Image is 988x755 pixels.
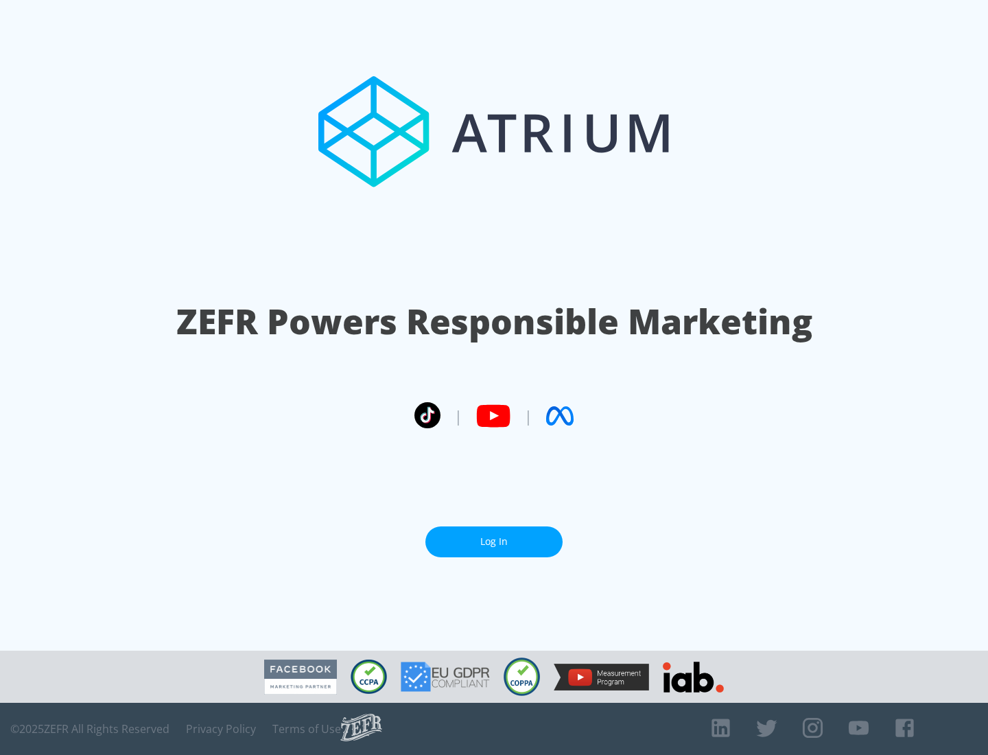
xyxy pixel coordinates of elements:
span: | [454,406,462,426]
span: © 2025 ZEFR All Rights Reserved [10,722,169,736]
a: Terms of Use [272,722,341,736]
img: YouTube Measurement Program [554,664,649,690]
h1: ZEFR Powers Responsible Marketing [176,298,812,345]
img: Facebook Marketing Partner [264,660,337,695]
span: | [524,406,532,426]
img: COPPA Compliant [504,658,540,696]
img: GDPR Compliant [401,662,490,692]
img: CCPA Compliant [351,660,387,694]
img: IAB [663,662,724,693]
a: Log In [425,526,563,557]
a: Privacy Policy [186,722,256,736]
